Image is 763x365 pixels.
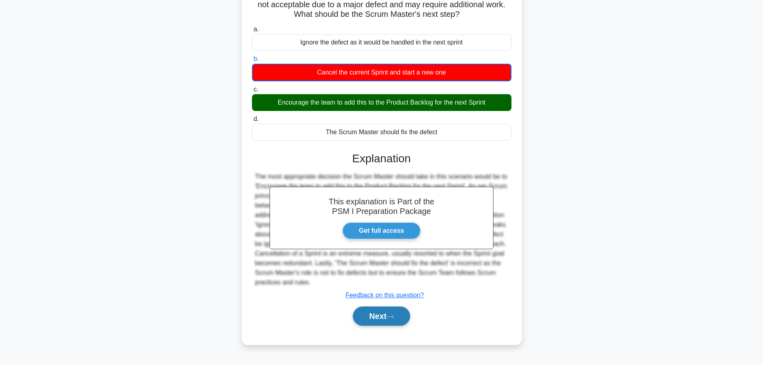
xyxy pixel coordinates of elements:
div: Encourage the team to add this to the Product Backlog for the next Sprint [252,94,511,111]
a: Get full access [342,222,421,239]
span: c. [254,86,258,93]
a: Feedback on this question? [346,292,424,298]
button: Next [353,307,410,326]
div: Cancel the current Sprint and start a new one [252,64,511,81]
div: The most appropriate decision the Scrum Master should take in this scenario would be to 'Encourag... [255,172,508,287]
h3: Explanation [257,152,507,165]
div: Ignore the defect as it would be handled in the next sprint [252,34,511,51]
span: b. [254,55,259,62]
div: The Scrum Master should fix the defect [252,124,511,141]
span: a. [254,26,259,32]
span: d. [254,115,259,122]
